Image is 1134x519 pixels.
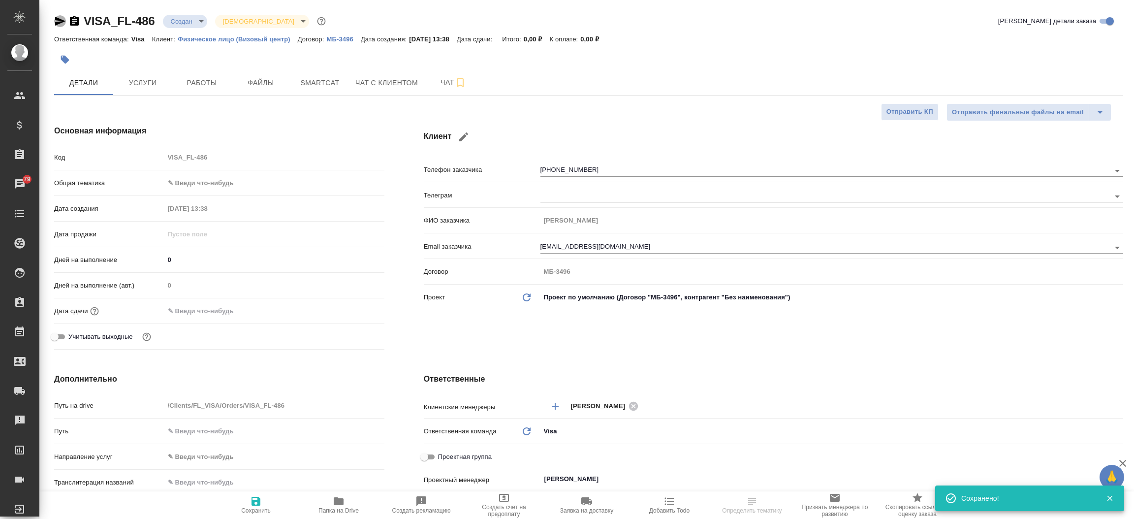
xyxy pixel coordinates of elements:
p: Транслитерация названий [54,478,164,487]
p: Visa [131,35,152,43]
h4: Основная информация [54,125,384,137]
span: [PERSON_NAME] детали заказа [998,16,1096,26]
span: Чат [430,76,477,89]
button: Отправить КП [881,103,939,121]
p: Клиентские менеджеры [424,402,540,412]
span: Услуги [119,77,166,89]
button: Open [1110,241,1124,255]
button: Создать счет на предоплату [463,491,545,519]
button: Open [1110,164,1124,178]
p: Клиент: [152,35,178,43]
span: Детали [60,77,107,89]
button: Добавить тэг [54,49,76,70]
p: Физическое лицо (Визовый центр) [178,35,298,43]
p: Телеграм [424,191,540,200]
button: Доп статусы указывают на важность/срочность заказа [315,15,328,28]
div: Visa [540,423,1123,440]
span: Добавить Todo [649,507,690,514]
span: Работы [178,77,225,89]
button: Создан [168,17,195,26]
input: Пустое поле [540,213,1123,227]
p: МБ-3496 [326,35,360,43]
div: ✎ Введи что-нибудь [164,175,384,192]
svg: Подписаться [454,77,466,89]
p: Email заказчика [424,242,540,252]
input: Пустое поле [164,398,384,413]
input: ✎ Введи что-нибудь [164,424,384,438]
div: Проект по умолчанию (Договор "МБ-3496", контрагент "Без наименования") [540,289,1123,306]
p: Дата сдачи [54,306,88,316]
div: ✎ Введи что-нибудь [168,452,373,462]
span: 79 [18,174,36,184]
button: Open [1110,190,1124,203]
p: Дней на выполнение (авт.) [54,281,164,291]
p: Путь [54,426,164,436]
button: Папка на Drive [297,491,380,519]
span: Заявка на доставку [560,507,613,514]
button: [DEMOGRAPHIC_DATA] [220,17,297,26]
a: VISA_FL-486 [84,14,155,28]
span: Призвать менеджера по развитию [799,504,870,518]
span: Определить тематику [722,507,782,514]
span: Отправить финальные файлы на email [952,107,1084,118]
p: Итого: [502,35,523,43]
p: Договор [424,267,540,277]
span: Чат с клиентом [355,77,418,89]
input: Пустое поле [540,264,1123,279]
p: Общая тематика [54,178,164,188]
button: Скопировать ссылку для ЯМессенджера [54,15,66,27]
p: [DATE] 13:38 [409,35,457,43]
p: Дата создания: [361,35,409,43]
span: Файлы [237,77,284,89]
h4: Клиент [424,125,1123,149]
p: Дата продажи [54,229,164,239]
span: Скопировать ссылку на оценку заказа [882,504,953,518]
button: Скопировать ссылку на оценку заказа [876,491,959,519]
button: Призвать менеджера по развитию [793,491,876,519]
div: Создан [215,15,309,28]
p: Дата создания [54,204,164,214]
span: Smartcat [296,77,344,89]
button: Добавить менеджера [543,394,567,418]
button: Создать рекламацию [380,491,463,519]
div: Сохранено! [961,493,1091,503]
button: Закрыть [1100,494,1120,503]
button: Скопировать ссылку [68,15,80,27]
span: Создать рекламацию [392,507,451,514]
div: Создан [163,15,207,28]
span: [PERSON_NAME] [571,401,631,411]
p: Ответственная команда: [54,35,131,43]
div: ✎ Введи что-нибудь [164,449,384,465]
p: Дней на выполнение [54,255,164,265]
button: 🙏 [1100,465,1124,489]
p: Путь на drive [54,401,164,411]
a: Физическое лицо (Визовый центр) [178,34,298,43]
span: 🙏 [1103,467,1120,487]
span: Сохранить [241,507,271,514]
p: Ответственная команда [424,426,497,436]
p: 0,00 ₽ [580,35,606,43]
span: Отправить КП [886,106,933,118]
button: Сохранить [215,491,297,519]
p: Направление услуг [54,452,164,462]
p: ФИО заказчика [424,216,540,226]
input: ✎ Введи что-нибудь [164,475,384,489]
p: 0,00 ₽ [524,35,550,43]
span: Папка на Drive [318,507,359,514]
span: Проектная группа [438,452,492,462]
p: Проект [424,292,445,302]
input: ✎ Введи что-нибудь [164,304,251,318]
input: Пустое поле [164,150,384,164]
a: 79 [2,172,37,196]
div: split button [946,103,1111,121]
button: Заявка на доставку [545,491,628,519]
span: Создать счет на предоплату [469,504,539,518]
p: Проектный менеджер [424,475,540,485]
button: Выбери, если сб и вс нужно считать рабочими днями для выполнения заказа. [140,330,153,343]
input: Пустое поле [164,227,251,241]
button: Open [1118,405,1120,407]
span: Учитывать выходные [68,332,133,342]
button: Добавить Todo [628,491,711,519]
button: Определить тематику [711,491,793,519]
h4: Дополнительно [54,373,384,385]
